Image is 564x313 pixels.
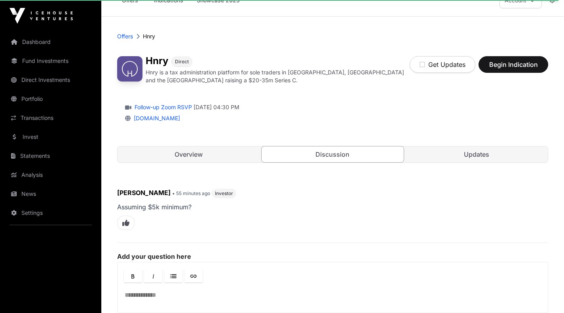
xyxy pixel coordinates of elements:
a: Overview [118,146,260,162]
button: Begin Indication [479,56,548,73]
a: Updates [405,146,548,162]
button: Get Updates [410,56,475,73]
a: Lists [164,269,182,283]
h1: Hnry [146,56,168,67]
nav: Tabs [118,146,548,162]
a: Bold [124,269,142,283]
a: News [6,185,95,203]
label: Add your question here [117,252,548,260]
a: Discussion [261,146,404,163]
a: Follow-up Zoom RSVP [133,103,192,111]
span: Begin Indication [488,60,538,69]
a: Direct Investments [6,71,95,89]
iframe: Chat Widget [524,275,564,313]
a: Invest [6,128,95,146]
a: Offers [117,32,133,40]
span: Investor [215,190,233,197]
span: [PERSON_NAME] [117,189,171,197]
span: [DATE] 04:30 PM [194,103,239,111]
a: Fund Investments [6,52,95,70]
a: Settings [6,204,95,222]
p: Assuming $5k minimum? [117,201,548,212]
span: Direct [175,59,189,65]
a: Analysis [6,166,95,184]
span: • 55 minutes ago [172,190,210,196]
a: Portfolio [6,90,95,108]
a: Dashboard [6,33,95,51]
a: Statements [6,147,95,165]
a: [DOMAIN_NAME] [131,115,180,121]
p: Hnry is a tax administration platform for sole traders in [GEOGRAPHIC_DATA], [GEOGRAPHIC_DATA] an... [146,68,410,84]
p: Hnry [143,32,155,40]
a: Transactions [6,109,95,127]
img: Hnry [117,56,142,82]
a: Begin Indication [479,64,548,72]
a: Link [184,269,203,283]
span: Like this comment [117,216,135,230]
img: Icehouse Ventures Logo [9,8,73,24]
a: Italic [144,269,162,283]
